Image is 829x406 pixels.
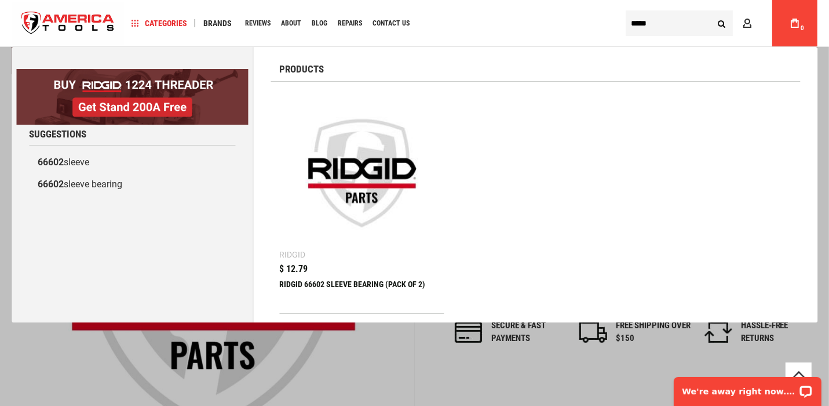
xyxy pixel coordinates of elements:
span: Suggestions [29,129,86,139]
a: About [276,16,306,31]
img: America Tools [12,2,124,45]
a: 66602sleeve [29,151,235,173]
iframe: LiveChat chat widget [666,369,829,406]
img: BOGO: Buy RIDGID® 1224 Threader, Get Stand 200A Free! [16,69,248,125]
a: Reviews [240,16,276,31]
b: 66602 [38,179,64,190]
span: Products [279,64,324,74]
a: store logo [12,2,124,45]
a: Repairs [333,16,367,31]
span: Categories [132,19,187,27]
span: 0 [801,25,804,31]
a: 66602sleeve bearing [29,173,235,195]
span: Contact Us [372,20,410,27]
div: RIDGID 66602 SLEEVE BEARING (PACK OF 2) [279,280,444,307]
span: $ 12.79 [279,264,308,274]
a: Categories [126,16,192,31]
img: RIDGID 66602 SLEEVE BEARING (PACK OF 2) [285,96,439,250]
span: Repairs [338,20,362,27]
a: Contact Us [367,16,415,31]
div: Ridgid [279,251,305,259]
a: Brands [198,16,237,31]
button: Search [711,12,733,34]
span: About [281,20,301,27]
b: 66602 [38,157,64,168]
a: BOGO: Buy RIDGID® 1224 Threader, Get Stand 200A Free! [16,69,248,78]
a: RIDGID 66602 SLEEVE BEARING (PACK OF 2) Ridgid $ 12.79 RIDGID 66602 SLEEVE BEARING (PACK OF 2) [279,90,444,313]
span: Blog [312,20,327,27]
a: Blog [306,16,333,31]
span: Brands [203,19,232,27]
span: Reviews [245,20,271,27]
